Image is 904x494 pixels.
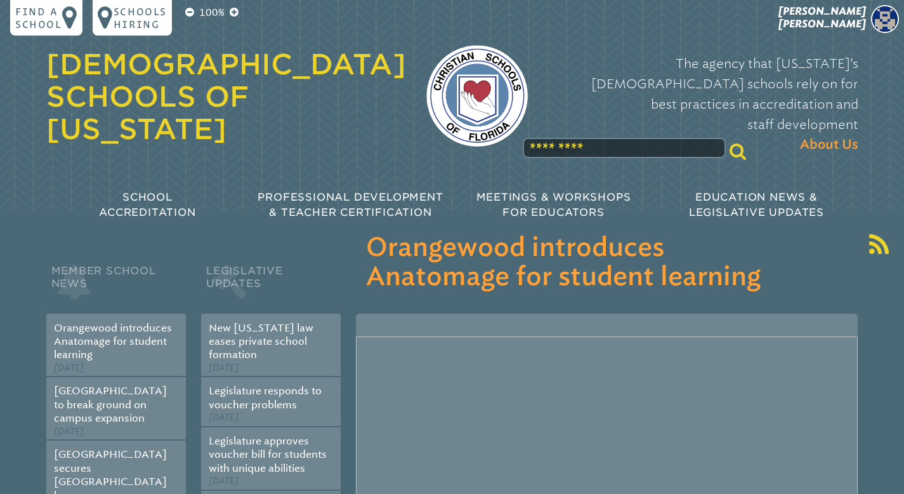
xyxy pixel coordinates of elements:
[54,385,167,424] a: [GEOGRAPHIC_DATA] to break ground on campus expansion
[426,45,528,147] img: csf-logo-web-colors.png
[46,48,406,145] a: [DEMOGRAPHIC_DATA] Schools of [US_STATE]
[46,262,186,314] h2: Member School News
[548,53,858,155] p: The agency that [US_STATE]’s [DEMOGRAPHIC_DATA] schools rely on for best practices in accreditati...
[209,363,239,373] span: [DATE]
[209,385,322,410] a: Legislature responds to voucher problems
[871,5,899,33] img: 0f4adbdf9cb1e086b112ae281954fac4
[209,435,327,474] a: Legislature approves voucher bill for students with unique abilities
[209,476,239,486] span: [DATE]
[99,191,195,218] span: School Accreditation
[197,5,227,20] p: 100%
[201,262,341,314] h2: Legislative Updates
[209,412,239,423] span: [DATE]
[800,135,858,155] span: About Us
[209,322,313,361] a: New [US_STATE] law eases private school formation
[54,322,172,361] a: Orangewood introduces Anatomage for student learning
[15,5,62,30] p: Find a school
[114,5,167,30] p: Schools Hiring
[54,426,84,437] span: [DATE]
[258,191,443,218] span: Professional Development & Teacher Certification
[366,234,848,292] h3: Orangewood introduces Anatomage for student learning
[476,191,631,218] span: Meetings & Workshops for Educators
[689,191,824,218] span: Education News & Legislative Updates
[778,5,866,30] span: [PERSON_NAME] [PERSON_NAME]
[54,363,84,373] span: [DATE]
